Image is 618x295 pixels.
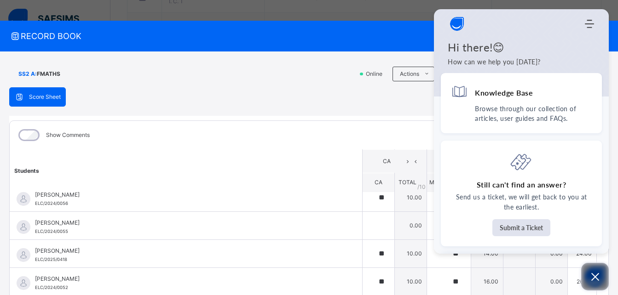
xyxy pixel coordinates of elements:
[400,70,419,78] span: Actions
[46,131,90,139] label: Show Comments
[9,30,595,42] span: RECORD BOOK
[37,70,60,78] span: FMATHS
[417,182,426,191] span: / 10
[35,201,68,206] span: ELC/2024/0056
[35,285,68,290] span: ELC/2024/0052
[448,40,595,54] h1: Hi there!😊
[448,15,466,33] span: Company logo
[394,211,427,239] td: 0.00
[375,179,382,186] span: CA
[35,191,341,199] span: [PERSON_NAME]
[17,192,30,206] img: default.svg
[448,57,595,67] p: How can we help you today?
[583,19,595,28] div: Modules Menu
[35,229,68,234] span: ELC/2024/0055
[370,157,404,165] span: CA
[17,220,30,234] img: default.svg
[17,276,30,290] img: default.svg
[441,73,602,133] div: Knowledge BaseBrowse through our collection of articles, user guides and FAQs.
[581,263,609,290] button: Open asap
[17,248,30,262] img: default.svg
[35,247,341,255] span: [PERSON_NAME]
[35,257,67,262] span: ELC/2025/0418
[394,239,427,267] td: 10.00
[29,93,61,101] span: Score Sheet
[365,70,388,78] span: Online
[475,88,533,97] h4: Knowledge Base
[18,70,37,78] span: SS2 A :
[14,167,39,174] span: Students
[477,180,566,190] h4: Still can't find an answer?
[492,219,550,236] button: Submit a Ticket
[35,275,341,283] span: [PERSON_NAME]
[448,15,466,33] img: logo
[451,192,592,212] p: Send us a ticket, we will get back to you at the earliest.
[399,179,416,186] span: TOTAL
[475,104,592,123] p: Browse through our collection of articles, user guides and FAQs.
[394,183,427,211] td: 10.00
[429,179,468,186] span: Midterm Exams
[35,219,341,227] span: [PERSON_NAME]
